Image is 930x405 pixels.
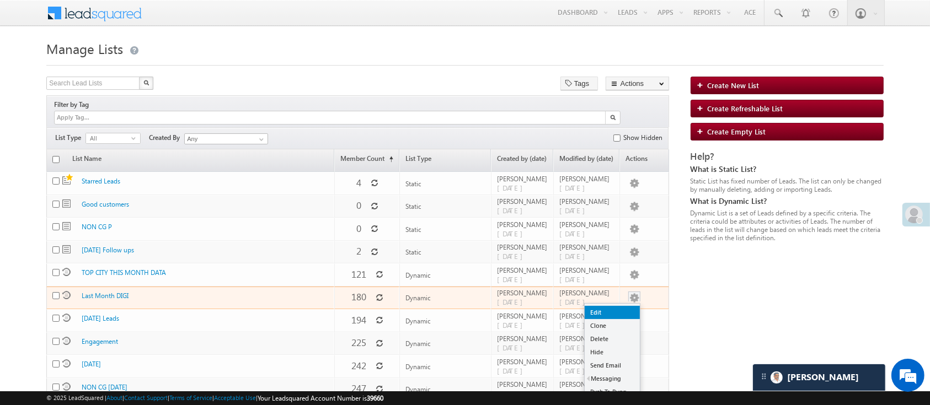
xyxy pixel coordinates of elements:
a: Show All Items [253,134,267,145]
span: Actions [620,150,668,171]
a: Engagement [82,337,118,345]
a: Starred Leads [82,177,120,185]
label: Show Hidden [623,133,662,143]
span: [PERSON_NAME] [497,380,548,388]
span: [PERSON_NAME] [497,334,548,343]
span: [PERSON_NAME] [559,334,614,343]
span: [DATE] [497,251,528,261]
span: Create New List [708,80,760,90]
span: [PERSON_NAME] [559,312,614,320]
img: add_icon.png [697,105,708,111]
span: [DATE] [497,229,528,238]
span: [PERSON_NAME] [559,220,614,229]
div: Help? [691,152,884,161]
a: TOP CITY THIS MONTH DATA [82,268,166,277]
a: Send Email [585,359,640,372]
span: Dynamic [62,337,71,345]
input: Type to Search [184,133,268,144]
div: carter-dragCarter[PERSON_NAME] [752,364,886,391]
span: [DATE] [559,229,591,238]
span: [DATE] [559,388,591,398]
span: Create Refreshable List [708,104,783,113]
span: Static [62,172,74,185]
span: Dynamic [405,294,431,302]
span: [PERSON_NAME] [497,358,548,366]
a: Member Count(sorted ascending) [335,150,399,171]
span: [DATE] [497,274,528,284]
a: Good customers [82,200,129,208]
span: 121 [352,268,367,280]
a: [DATE] Follow ups [82,246,134,254]
img: add_icon.png [697,82,708,88]
span: Static [62,222,71,230]
span: [DATE] [559,320,591,330]
span: 4 [357,176,362,189]
span: [PERSON_NAME] [559,197,614,206]
span: [DATE] [497,206,528,215]
span: 225 [352,336,367,349]
span: © 2025 LeadSquared | | | | | [46,393,383,403]
span: Static [405,202,421,210]
span: [PERSON_NAME] [497,220,548,229]
span: [DATE] [497,320,528,330]
span: [DATE] [497,343,528,352]
a: Edit [585,306,640,319]
span: Static [62,245,71,253]
a: [DATE] [82,360,101,368]
div: Dynamic List is a set of Leads defined by a specific criteria. The criteria could be attributes o... [691,209,884,242]
span: Create Empty List [708,127,766,136]
a: [DATE] Leads [82,314,119,322]
span: Dynamic [405,339,431,348]
a: Messaging [585,372,640,385]
a: Last Month DIGI [82,291,129,300]
span: [PERSON_NAME] [497,243,548,251]
span: [PERSON_NAME] [559,358,614,366]
img: add_icon.png [697,128,708,134]
span: Dynamic [405,317,431,325]
span: Dynamic [62,268,71,276]
span: [DATE] [497,183,528,192]
span: [DATE] [497,366,528,375]
div: What is Static List? [691,164,884,174]
span: [PERSON_NAME] [559,243,614,251]
a: NON CG [DATE] [82,383,127,391]
a: Created by (date) [491,150,553,171]
a: Modified by (date) [554,150,619,171]
span: 0 [357,199,362,212]
span: Static [62,199,71,208]
span: Dynamic [405,271,431,279]
span: All [86,133,131,143]
span: Dynamic [405,385,431,393]
span: Static [405,225,421,234]
span: [DATE] [559,251,591,261]
span: [PERSON_NAME] [559,175,614,183]
span: Dynamic [62,382,71,391]
span: [PERSON_NAME] [497,289,548,297]
img: carter-drag [760,372,768,381]
div: What is Dynamic List? [691,196,884,206]
span: 242 [352,359,367,372]
span: [DATE] [559,366,591,375]
span: [DATE] [559,206,591,215]
span: [PERSON_NAME] [559,289,614,297]
span: [PERSON_NAME] [559,266,614,274]
a: Clone [585,319,640,332]
a: Contact Support [124,394,168,401]
span: Dynamic [405,363,431,371]
div: Static List has fixed number of Leads. The list can only be changed by manually deleting, adding ... [691,177,884,193]
span: [DATE] [559,343,591,352]
button: Actions [606,77,669,90]
input: Apply Tag... [56,113,121,122]
a: Push To Ryng [585,385,640,398]
span: Your Leadsquared Account Number is [258,394,383,402]
span: 247 [352,382,367,395]
span: Dynamic [62,314,71,322]
span: [PERSON_NAME] [497,175,548,183]
span: 180 [352,290,367,303]
img: Search [143,80,149,85]
span: Created By [149,133,184,143]
span: [PERSON_NAME] [497,197,548,206]
span: 0 [357,222,362,235]
span: [PERSON_NAME] [559,380,614,388]
span: [DATE] [559,274,591,284]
